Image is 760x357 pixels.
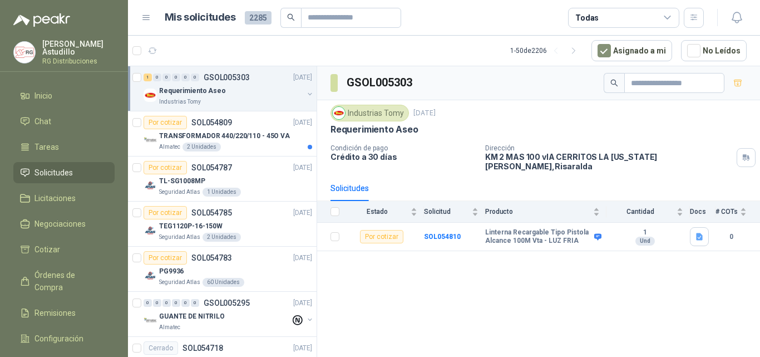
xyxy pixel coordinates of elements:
p: Crédito a 30 días [330,152,476,162]
th: Estado [346,201,424,223]
p: [DATE] [413,108,436,119]
p: SOL054718 [182,344,223,352]
p: RG Distribuciones [42,58,115,65]
span: search [287,13,295,21]
th: Docs [690,201,715,223]
p: [DATE] [293,118,312,128]
th: Producto [485,201,606,223]
div: 0 [181,299,190,307]
a: Por cotizarSOL054785[DATE] Company LogoTEG1120P-16-150WSeguridad Atlas2 Unidades [128,202,317,247]
p: Seguridad Atlas [159,278,200,287]
p: GSOL005295 [204,299,250,307]
p: PG9936 [159,266,184,277]
b: 0 [715,232,747,242]
a: SOL054810 [424,233,461,241]
img: Company Logo [144,314,157,327]
p: Almatec [159,143,180,151]
p: [DATE] [293,208,312,218]
a: Solicitudes [13,162,115,183]
b: 1 [606,228,683,237]
div: 1 - 50 de 2206 [510,42,583,60]
p: Industrias Tomy [159,97,201,106]
a: Remisiones [13,302,115,324]
div: Und [635,237,655,246]
div: Por cotizar [360,230,403,243]
div: Solicitudes [330,182,369,194]
p: TL-SG1008MP [159,176,205,187]
a: Por cotizarSOL054809[DATE] Company LogoTRANSFORMADOR 440/220/110 - 45O VAAlmatec2 Unidades [128,111,317,157]
div: 0 [144,299,152,307]
p: KM 2 MAS 100 vIA CERRITOS LA [US_STATE] [PERSON_NAME] , Risaralda [485,152,732,171]
img: Company Logo [144,224,157,237]
div: 2 Unidades [182,143,221,151]
p: [DATE] [293,343,312,354]
span: Solicitudes [34,167,73,179]
h1: Mis solicitudes [165,9,236,26]
p: SOL054783 [191,254,232,262]
p: Seguridad Atlas [159,188,200,197]
span: Licitaciones [34,192,76,204]
div: Cerrado [144,341,178,355]
div: Todas [575,12,599,24]
div: 1 [144,74,152,81]
button: No Leídos [681,40,747,61]
div: 0 [153,74,161,81]
p: Dirección [485,144,732,152]
th: # COTs [715,201,760,223]
p: GSOL005303 [204,74,250,81]
p: [DATE] [293,72,312,83]
div: 0 [153,299,161,307]
img: Company Logo [144,269,157,282]
img: Company Logo [14,42,35,63]
div: Por cotizar [144,116,187,129]
span: 2285 [245,11,272,25]
span: Negociaciones [34,218,86,230]
p: SOL054809 [191,119,232,126]
div: 0 [162,299,171,307]
div: 60 Unidades [203,278,244,287]
span: Remisiones [34,307,76,319]
span: search [610,79,618,87]
span: Cantidad [606,208,674,216]
a: Chat [13,111,115,132]
p: Requerimiento Aseo [330,124,418,135]
a: Negociaciones [13,213,115,234]
p: Almatec [159,323,180,332]
p: Requerimiento Aseo [159,86,226,96]
span: Chat [34,115,51,128]
h3: GSOL005303 [347,74,414,91]
img: Company Logo [144,89,157,102]
th: Solicitud [424,201,485,223]
img: Company Logo [144,134,157,147]
p: Condición de pago [330,144,476,152]
p: TEG1120P-16-150W [159,221,223,232]
p: [DATE] [293,253,312,263]
a: Por cotizarSOL054783[DATE] Company LogoPG9936Seguridad Atlas60 Unidades [128,247,317,292]
a: Órdenes de Compra [13,265,115,298]
img: Company Logo [333,107,345,119]
p: GUANTE DE NITRILO [159,311,225,322]
a: Configuración [13,328,115,349]
a: 1 0 0 0 0 0 GSOL005303[DATE] Company LogoRequerimiento AseoIndustrias Tomy [144,71,314,106]
a: Cotizar [13,239,115,260]
div: 1 Unidades [203,188,241,197]
th: Cantidad [606,201,690,223]
span: # COTs [715,208,738,216]
p: TRANSFORMADOR 440/220/110 - 45O VA [159,131,290,141]
a: Licitaciones [13,188,115,209]
div: Por cotizar [144,161,187,174]
div: 0 [162,74,171,81]
a: 0 0 0 0 0 0 GSOL005295[DATE] Company LogoGUANTE DE NITRILOAlmatec [144,296,314,332]
a: Tareas [13,136,115,158]
div: Por cotizar [144,251,187,265]
div: 0 [191,299,199,307]
a: Inicio [13,85,115,106]
div: 0 [172,299,180,307]
img: Logo peakr [13,13,70,27]
a: Por cotizarSOL054787[DATE] Company LogoTL-SG1008MPSeguridad Atlas1 Unidades [128,157,317,202]
p: [DATE] [293,163,312,173]
p: SOL054787 [191,164,232,172]
span: Órdenes de Compra [34,269,104,294]
div: 2 Unidades [203,233,241,242]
